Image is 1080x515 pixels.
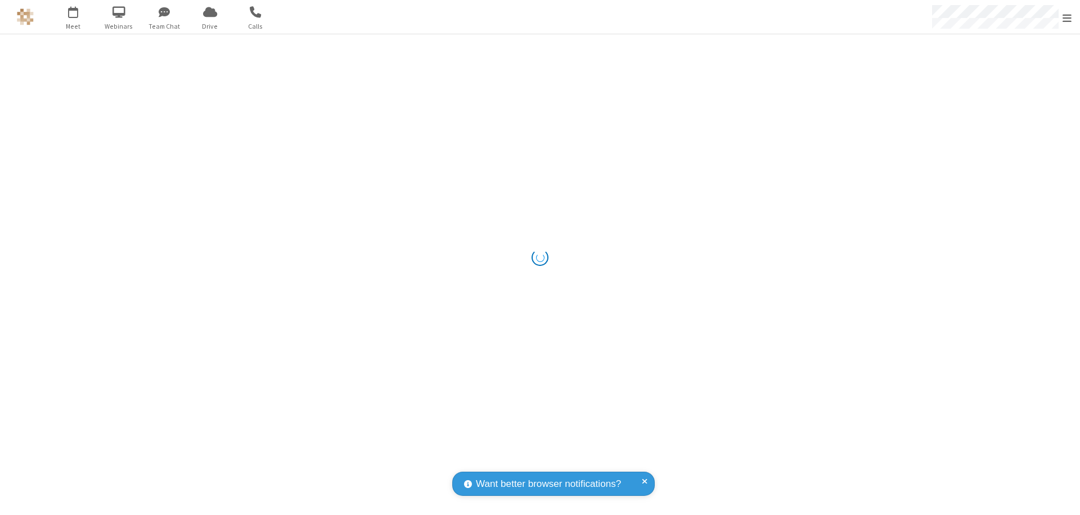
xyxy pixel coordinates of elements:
[476,477,621,491] span: Want better browser notifications?
[189,21,231,31] span: Drive
[52,21,94,31] span: Meet
[235,21,277,31] span: Calls
[143,21,186,31] span: Team Chat
[17,8,34,25] img: QA Selenium DO NOT DELETE OR CHANGE
[98,21,140,31] span: Webinars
